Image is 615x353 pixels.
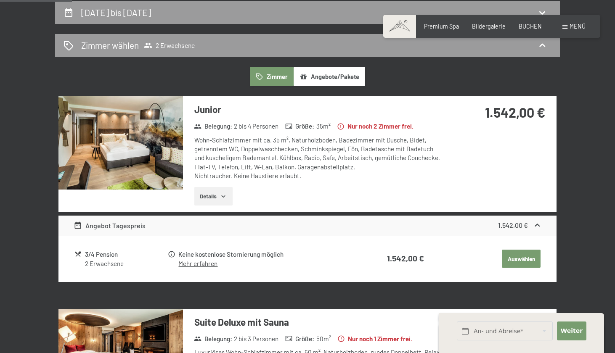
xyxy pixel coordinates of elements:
h2: [DATE] bis [DATE] [81,7,151,18]
h3: Junior [194,103,445,116]
div: Angebot Tagespreis1.542,00 € [58,216,557,236]
strong: Belegung : [194,335,232,343]
strong: 1.542,00 € [498,221,528,229]
div: 2 Erwachsene [85,259,167,268]
div: Keine kostenlose Stornierung möglich [178,250,353,259]
strong: Größe : [285,122,315,131]
h3: Suite Deluxe mit Sauna [194,316,445,329]
button: Details [194,187,233,205]
button: Weiter [557,321,586,340]
a: Premium Spa [424,23,459,30]
span: 2 Erwachsene [144,41,195,50]
span: Weiter [561,327,583,335]
span: 2 bis 3 Personen [234,335,278,343]
a: Bildergalerie [472,23,506,30]
button: Auswählen [502,250,541,268]
strong: Belegung : [194,122,232,131]
strong: Größe : [285,335,315,343]
img: mss_renderimg.php [58,96,183,190]
button: Zimmer [250,67,294,86]
div: Wohn-Schlafzimmer mit ca. 35 m², Naturholzboden, Badezimmer mit Dusche, Bidet, getrenntem WC, Dop... [194,136,445,180]
strong: Nur noch 2 Zimmer frei. [337,122,414,131]
span: 2 bis 4 Personen [234,122,278,131]
a: BUCHEN [519,23,542,30]
div: Angebot Tagespreis [74,221,146,231]
span: 35 m² [316,122,331,131]
h2: Zimmer wählen [81,39,139,51]
strong: 1.542,00 € [485,104,545,120]
span: 50 m² [316,335,331,343]
button: Angebote/Pakete [294,67,365,86]
a: Mehr erfahren [178,260,217,267]
strong: Nur noch 1 Zimmer frei. [337,335,412,343]
strong: 1.542,00 € [387,253,424,263]
div: 3/4 Pension [85,250,167,259]
span: Menü [570,23,586,30]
